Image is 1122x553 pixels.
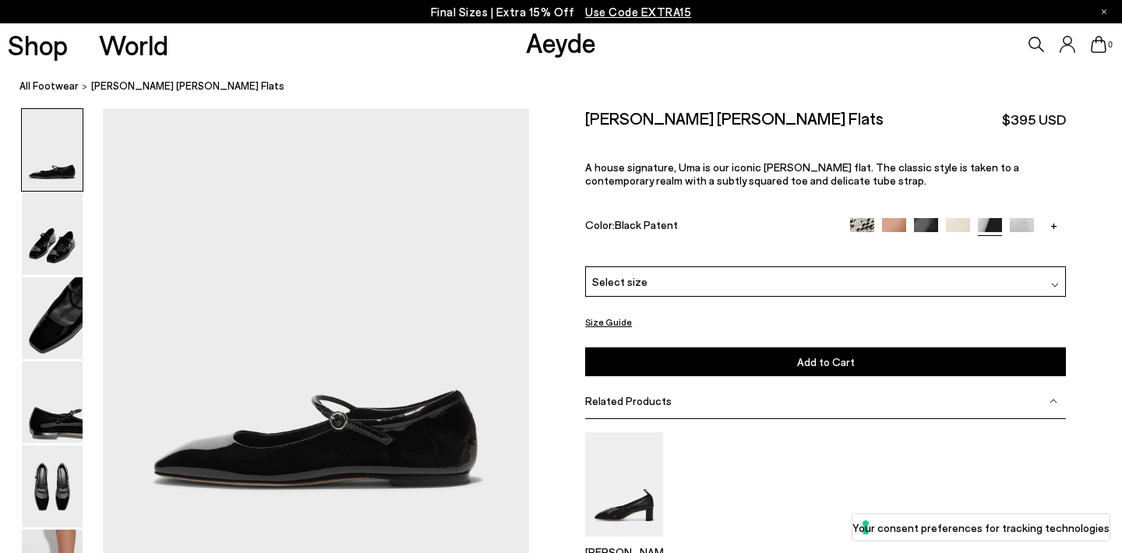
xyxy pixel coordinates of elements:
[585,432,663,536] img: Narissa Ruched Pumps
[99,31,168,58] a: World
[615,218,678,231] span: Black Patent
[852,514,1110,541] button: Your consent preferences for tracking technologies
[91,78,284,94] span: [PERSON_NAME] [PERSON_NAME] Flats
[1002,110,1066,129] span: $395 USD
[585,312,632,332] button: Size Guide
[1050,397,1057,405] img: svg%3E
[585,5,691,19] span: Navigate to /collections/ss25-final-sizes
[1051,281,1059,289] img: svg%3E
[585,347,1066,376] button: Add to Cart
[592,273,647,290] span: Select size
[8,31,68,58] a: Shop
[797,355,855,368] span: Add to Cart
[585,218,834,236] div: Color:
[585,108,884,128] h2: [PERSON_NAME] [PERSON_NAME] Flats
[526,26,596,58] a: Aeyde
[22,446,83,527] img: Uma Mary-Jane Flats - Image 5
[19,78,79,94] a: All Footwear
[585,394,672,407] span: Related Products
[1042,218,1066,232] a: +
[431,2,692,22] p: Final Sizes | Extra 15% Off
[1091,36,1106,53] a: 0
[22,361,83,443] img: Uma Mary-Jane Flats - Image 4
[1106,41,1114,49] span: 0
[22,193,83,275] img: Uma Mary-Jane Flats - Image 2
[585,160,1066,187] p: A house signature, Uma is our iconic [PERSON_NAME] flat. The classic style is taken to a contempo...
[19,65,1122,108] nav: breadcrumb
[22,109,83,191] img: Uma Mary-Jane Flats - Image 1
[852,520,1110,536] label: Your consent preferences for tracking technologies
[22,277,83,359] img: Uma Mary-Jane Flats - Image 3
